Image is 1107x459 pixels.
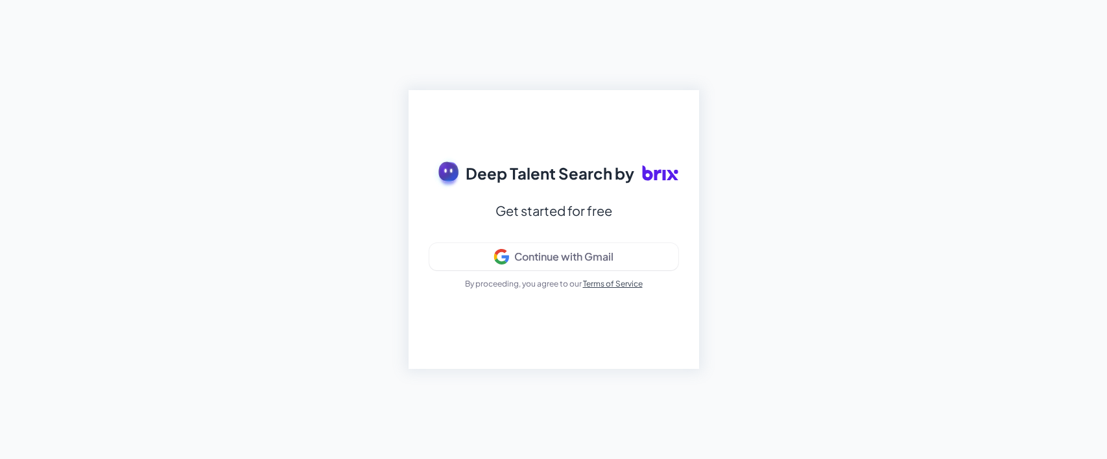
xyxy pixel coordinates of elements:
[495,199,612,222] div: Get started for free
[465,278,643,290] p: By proceeding, you agree to our
[514,250,613,263] div: Continue with Gmail
[583,279,643,288] a: Terms of Service
[466,161,634,185] span: Deep Talent Search by
[429,243,678,270] button: Continue with Gmail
